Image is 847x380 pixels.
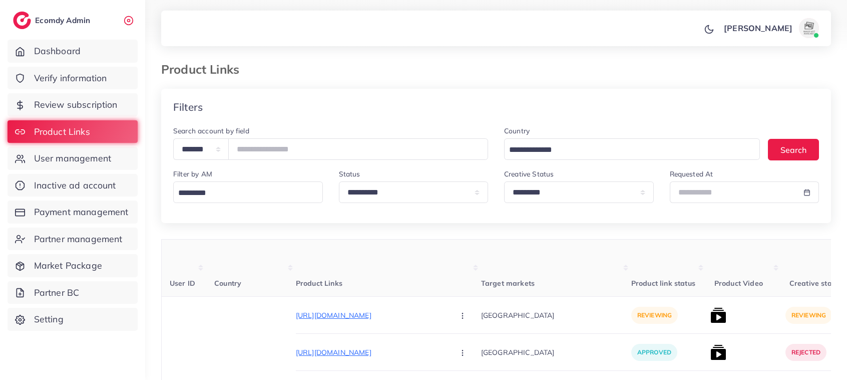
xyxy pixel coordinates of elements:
[34,45,81,58] span: Dashboard
[296,346,446,358] p: [URL][DOMAIN_NAME]
[714,279,763,288] span: Product Video
[710,344,726,360] img: list product video
[724,22,792,34] p: [PERSON_NAME]
[34,259,102,272] span: Market Package
[170,279,195,288] span: User ID
[710,307,726,323] img: list product video
[8,201,138,224] a: Payment management
[768,139,819,160] button: Search
[296,279,342,288] span: Product Links
[799,18,819,38] img: avatar
[34,313,64,326] span: Setting
[481,304,631,326] p: [GEOGRAPHIC_DATA]
[481,279,535,288] span: Target markets
[631,279,695,288] span: Product link status
[34,72,107,85] span: Verify information
[785,307,832,324] p: reviewing
[8,147,138,170] a: User management
[34,233,123,246] span: Partner management
[339,169,360,179] label: Status
[8,67,138,90] a: Verify information
[631,344,677,361] p: approved
[34,206,129,219] span: Payment management
[504,126,530,136] label: Country
[8,228,138,251] a: Partner management
[34,179,116,192] span: Inactive ad account
[670,169,713,179] label: Requested At
[173,101,203,113] h4: Filters
[631,307,678,324] p: reviewing
[214,279,241,288] span: Country
[8,308,138,331] a: Setting
[13,12,31,29] img: logo
[34,152,111,165] span: User management
[35,16,93,25] h2: Ecomdy Admin
[34,98,118,111] span: Review subscription
[175,185,317,201] input: Search for option
[718,18,823,38] a: [PERSON_NAME]avatar
[8,93,138,116] a: Review subscription
[8,120,138,143] a: Product Links
[173,126,249,136] label: Search account by field
[506,142,747,158] input: Search for option
[173,181,323,203] div: Search for option
[34,125,90,138] span: Product Links
[161,62,247,77] h3: Product Links
[34,286,80,299] span: Partner BC
[173,169,212,179] label: Filter by AM
[8,254,138,277] a: Market Package
[789,279,842,288] span: Creative status
[481,341,631,363] p: [GEOGRAPHIC_DATA]
[504,138,760,160] div: Search for option
[785,344,826,361] p: rejected
[504,169,554,179] label: Creative Status
[8,174,138,197] a: Inactive ad account
[296,309,446,321] p: [URL][DOMAIN_NAME]
[13,12,93,29] a: logoEcomdy Admin
[8,40,138,63] a: Dashboard
[8,281,138,304] a: Partner BC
